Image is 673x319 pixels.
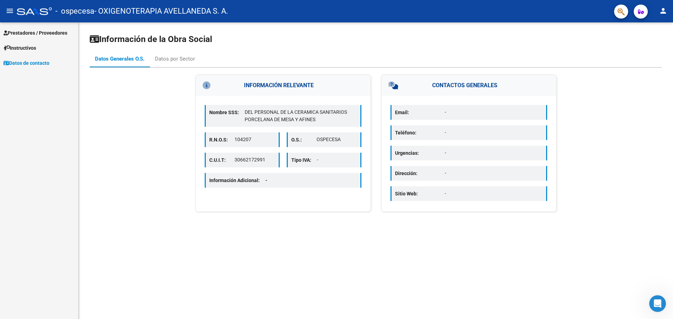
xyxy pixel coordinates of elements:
p: Información Adicional: [209,176,273,184]
p: Dirección: [395,169,445,177]
p: OSPECESA [317,136,357,143]
p: R.N.O.S: [209,136,234,144]
h3: CONTACTOS GENERALES [381,75,556,96]
mat-icon: menu [6,7,14,15]
p: - [445,149,543,157]
span: - [265,178,267,183]
h1: Información de la Obra Social [90,34,662,45]
div: Datos Generales O.S. [95,55,144,63]
span: - OXIGENOTERAPIA AVELLANEDA S. A. [94,4,228,19]
p: - [445,129,543,136]
p: Sitio Web: [395,190,445,197]
p: DEL PERSONAL DE LA CERAMICA SANITARIOS PORCELANA DE MESA Y AFINES [245,109,357,123]
p: - [445,190,543,197]
p: C.U.I.T: [209,156,234,164]
span: Datos de contacto [4,59,49,67]
p: - [445,169,543,177]
span: - ospecesa [55,4,94,19]
p: - [317,156,357,164]
p: Nombre SSS: [209,109,245,116]
span: Instructivos [4,44,36,52]
mat-icon: person [659,7,667,15]
span: Prestadores / Proveedores [4,29,67,37]
p: 104207 [234,136,275,143]
div: Datos por Sector [155,55,195,63]
h3: INFORMACIÓN RELEVANTE [196,75,371,96]
p: 30662172991 [234,156,275,164]
p: Teléfono: [395,129,445,137]
p: O.S.: [291,136,317,144]
iframe: Intercom live chat [649,295,666,312]
p: - [445,109,543,116]
p: Email: [395,109,445,116]
p: Tipo IVA: [291,156,317,164]
p: Urgencias: [395,149,445,157]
